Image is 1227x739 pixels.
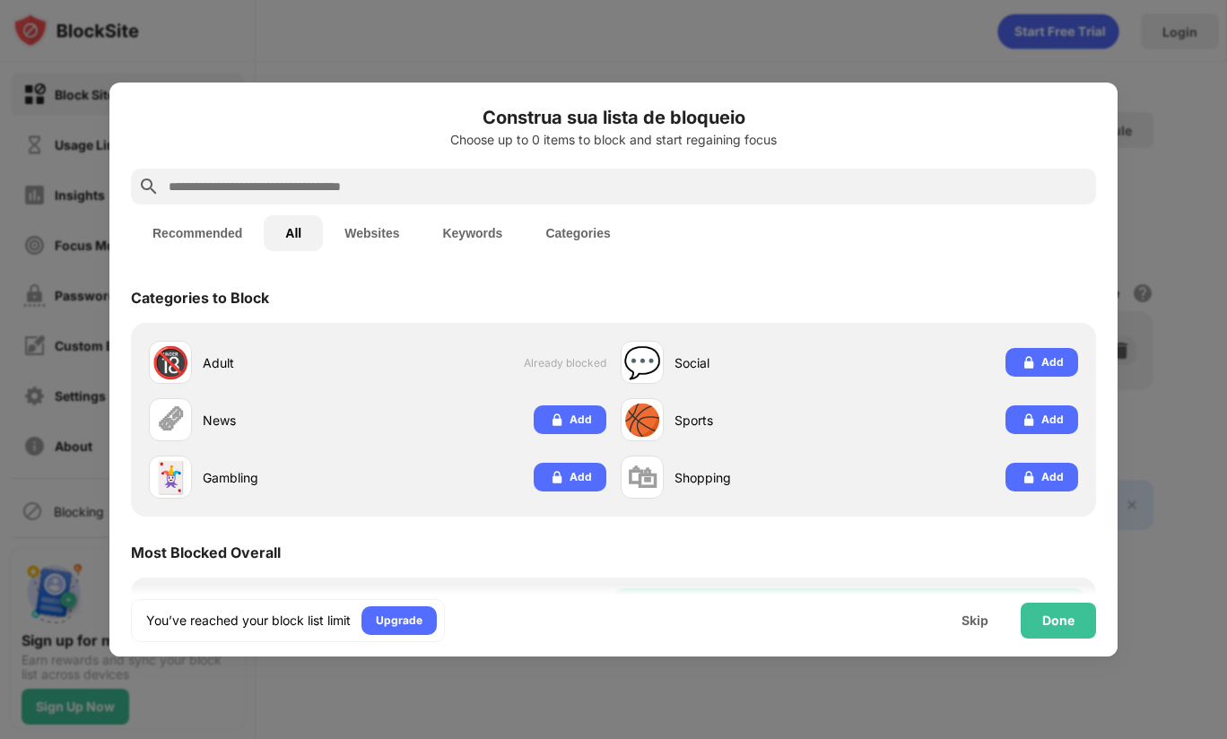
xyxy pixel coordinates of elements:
[152,459,189,496] div: 🃏
[376,612,422,630] div: Upgrade
[524,215,631,251] button: Categories
[1042,613,1075,628] div: Done
[1041,468,1064,486] div: Add
[623,402,661,439] div: 🏀
[152,344,189,381] div: 🔞
[570,468,592,486] div: Add
[203,353,378,372] div: Adult
[1041,353,1064,371] div: Add
[674,468,849,487] div: Shopping
[623,344,661,381] div: 💬
[264,215,323,251] button: All
[421,215,524,251] button: Keywords
[570,411,592,429] div: Add
[323,215,421,251] button: Websites
[203,411,378,430] div: News
[131,289,269,307] div: Categories to Block
[203,468,378,487] div: Gambling
[131,215,264,251] button: Recommended
[155,402,186,439] div: 🗞
[131,133,1096,147] div: Choose up to 0 items to block and start regaining focus
[524,356,606,369] span: Already blocked
[962,613,988,628] div: Skip
[674,353,849,372] div: Social
[627,459,657,496] div: 🛍
[1041,411,1064,429] div: Add
[146,612,351,630] div: You’ve reached your block list limit
[674,411,849,430] div: Sports
[131,104,1096,131] h6: Construa sua lista de bloqueio
[138,176,160,197] img: search.svg
[131,543,281,561] div: Most Blocked Overall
